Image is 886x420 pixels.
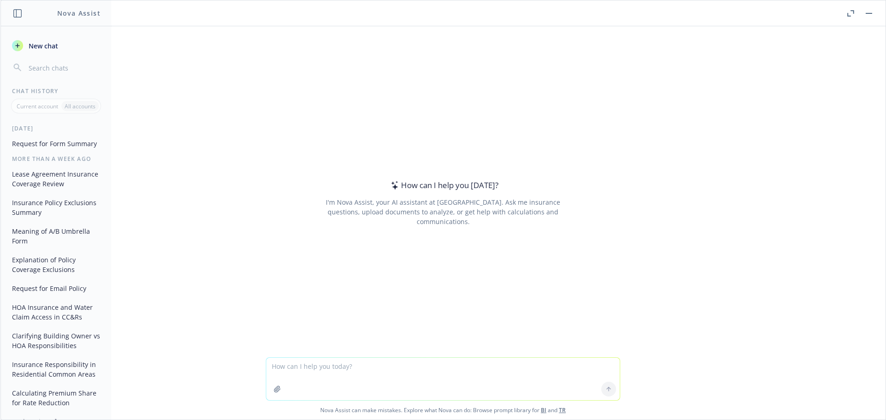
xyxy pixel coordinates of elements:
span: Nova Assist can make mistakes. Explore what Nova can do: Browse prompt library for and [4,401,882,420]
a: BI [541,406,546,414]
button: Calculating Premium Share for Rate Reduction [8,385,104,410]
div: I'm Nova Assist, your AI assistant at [GEOGRAPHIC_DATA]. Ask me insurance questions, upload docum... [313,197,573,226]
p: All accounts [65,102,96,110]
div: Chat History [1,87,111,95]
button: Request for Form Summary [8,136,104,151]
button: Insurance Responsibility in Residential Common Areas [8,357,104,382]
button: New chat [8,37,104,54]
h1: Nova Assist [57,8,101,18]
div: How can I help you [DATE]? [388,179,498,191]
button: HOA Insurance and Water Claim Access in CC&Rs [8,300,104,325]
button: Explanation of Policy Coverage Exclusions [8,252,104,277]
button: Insurance Policy Exclusions Summary [8,195,104,220]
p: Current account [17,102,58,110]
input: Search chats [27,61,100,74]
span: New chat [27,41,58,51]
div: More than a week ago [1,155,111,163]
div: [DATE] [1,124,111,132]
button: Meaning of A/B Umbrella Form [8,224,104,248]
button: Lease Agreement Insurance Coverage Review [8,166,104,191]
a: TR [559,406,566,414]
button: Clarifying Building Owner vs HOA Responsibilities [8,328,104,353]
button: Request for Email Policy [8,281,104,296]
